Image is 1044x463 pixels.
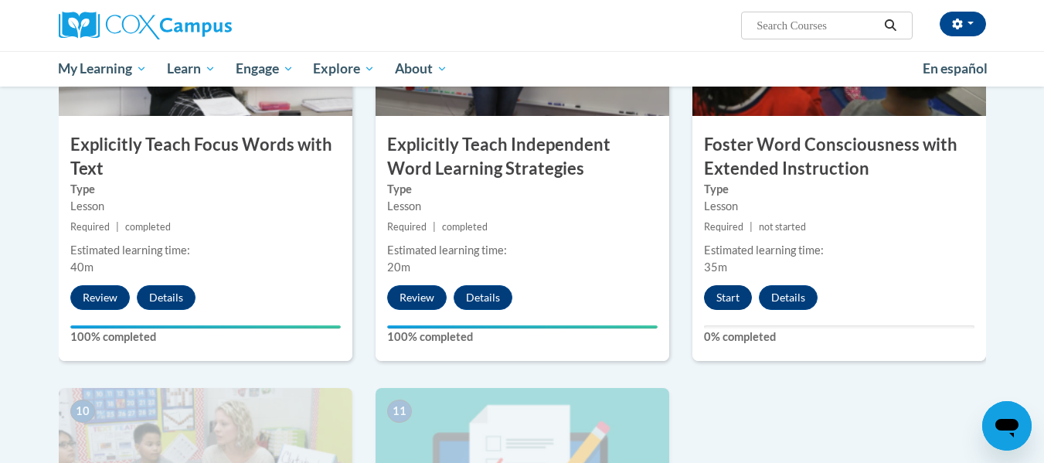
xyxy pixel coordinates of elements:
div: Lesson [704,198,974,215]
button: Start [704,285,752,310]
a: Cox Campus [59,12,352,39]
span: Required [704,221,743,233]
span: | [750,221,753,233]
span: En español [923,60,988,77]
button: Account Settings [940,12,986,36]
input: Search Courses [755,16,879,35]
button: Details [759,285,818,310]
span: Engage [236,60,294,78]
div: Estimated learning time: [387,242,658,259]
label: Type [704,181,974,198]
a: Learn [157,51,226,87]
a: En español [913,53,998,85]
label: 100% completed [387,329,658,346]
a: About [385,51,457,87]
span: Explore [313,60,375,78]
span: 10 [70,400,95,423]
span: Required [70,221,110,233]
span: completed [125,221,171,233]
h3: Foster Word Consciousness with Extended Instruction [692,133,986,181]
span: 20m [387,260,410,274]
button: Review [387,285,447,310]
div: Lesson [70,198,341,215]
button: Search [879,16,902,35]
button: Details [454,285,512,310]
a: My Learning [49,51,158,87]
img: Cox Campus [59,12,232,39]
span: 11 [387,400,412,423]
div: Main menu [36,51,1009,87]
a: Explore [303,51,385,87]
div: Your progress [70,325,341,329]
label: 100% completed [70,329,341,346]
a: Engage [226,51,304,87]
label: 0% completed [704,329,974,346]
span: My Learning [58,60,147,78]
div: Estimated learning time: [70,242,341,259]
div: Your progress [387,325,658,329]
div: Estimated learning time: [704,242,974,259]
span: | [116,221,119,233]
h3: Explicitly Teach Independent Word Learning Strategies [376,133,669,181]
span: Required [387,221,427,233]
label: Type [387,181,658,198]
span: 35m [704,260,727,274]
span: About [395,60,447,78]
span: | [433,221,436,233]
span: not started [759,221,806,233]
div: Lesson [387,198,658,215]
span: Learn [167,60,216,78]
button: Details [137,285,196,310]
iframe: Button to launch messaging window [982,401,1032,451]
h3: Explicitly Teach Focus Words with Text [59,133,352,181]
span: completed [442,221,488,233]
label: Type [70,181,341,198]
span: 40m [70,260,94,274]
button: Review [70,285,130,310]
